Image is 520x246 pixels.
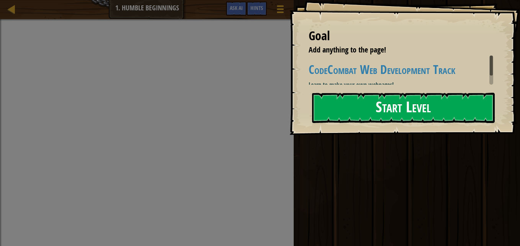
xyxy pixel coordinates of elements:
[312,93,495,123] button: Start Level
[309,80,499,89] p: Learn to make your own webpages!
[230,4,243,11] span: Ask AI
[250,4,263,11] span: Hints
[226,2,247,16] button: Ask AI
[309,44,386,55] span: Add anything to the page!
[309,27,493,45] div: Goal
[309,63,499,77] h2: CodeCombat Web Development Track
[299,44,491,56] li: Add anything to the page!
[271,2,290,20] button: Show game menu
